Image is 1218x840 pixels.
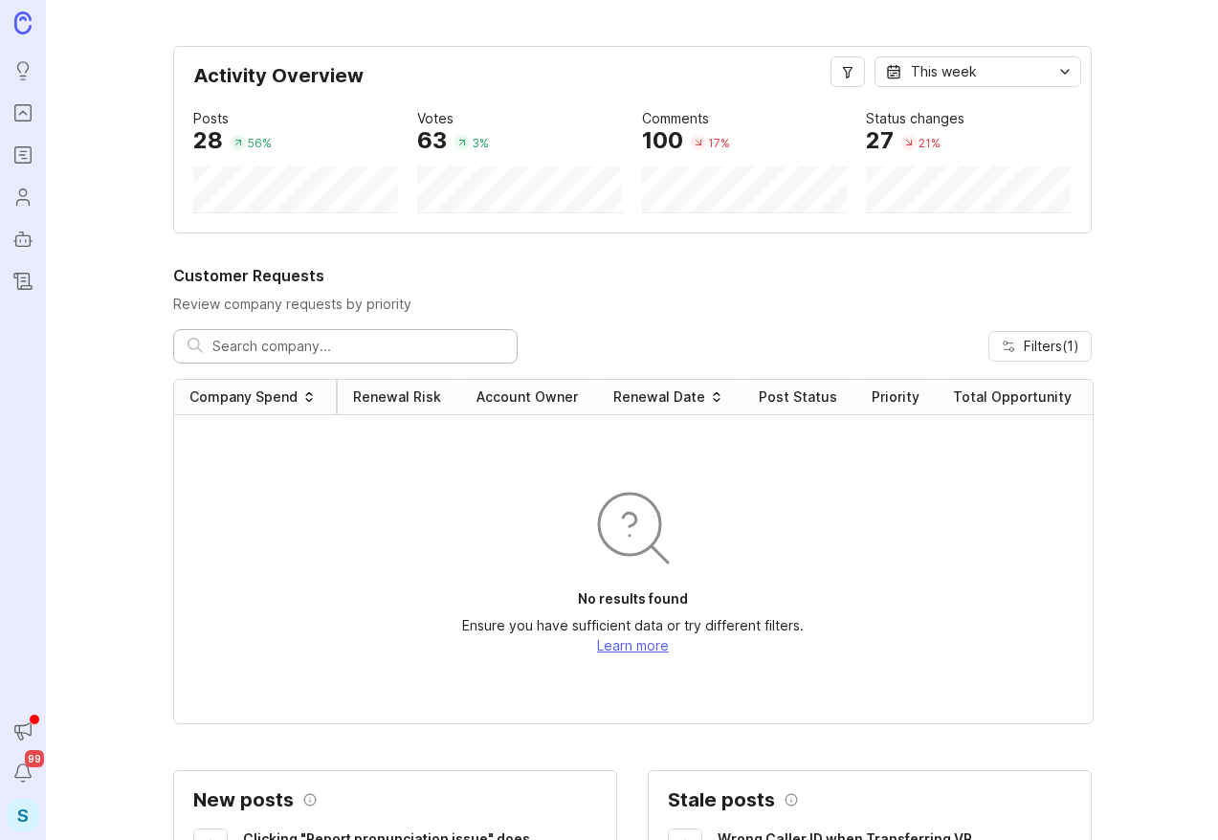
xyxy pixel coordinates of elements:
[759,387,837,407] div: Post Status
[476,387,578,407] div: Account Owner
[462,616,804,635] p: Ensure you have sufficient data or try different filters.
[597,637,669,653] a: Learn more
[953,387,1072,407] div: Total Opportunity
[919,135,941,151] div: 21 %
[613,387,705,407] div: Renewal Date
[193,129,223,152] div: 28
[866,108,964,129] div: Status changes
[1062,338,1079,354] span: ( 1 )
[866,129,894,152] div: 27
[1024,337,1079,356] span: Filters
[193,108,229,129] div: Posts
[472,135,489,151] div: 3 %
[173,295,1092,314] p: Review company requests by priority
[6,714,40,748] button: Announcements
[642,129,683,152] div: 100
[193,790,294,809] h2: New posts
[1050,64,1080,79] svg: toggle icon
[668,790,775,809] h2: Stale posts
[173,264,1092,287] h2: Customer Requests
[587,482,679,574] img: svg+xml;base64,PHN2ZyB3aWR0aD0iOTYiIGhlaWdodD0iOTYiIGZpbGw9Im5vbmUiIHhtbG5zPSJodHRwOi8vd3d3LnczLm...
[578,589,688,608] p: No results found
[193,66,1072,100] div: Activity Overview
[988,331,1092,362] button: Filters(1)
[6,138,40,172] a: Roadmaps
[911,61,977,82] div: This week
[6,756,40,790] button: Notifications
[353,387,441,407] div: Renewal Risk
[872,387,919,407] div: Priority
[189,387,298,407] div: Company Spend
[248,135,272,151] div: 56 %
[6,798,40,832] button: S
[6,96,40,130] a: Portal
[212,336,503,357] input: Search company...
[6,264,40,298] a: Changelog
[6,180,40,214] a: Users
[6,54,40,88] a: Ideas
[417,108,454,129] div: Votes
[14,11,32,33] img: Canny Home
[25,750,44,767] span: 99
[642,108,709,129] div: Comments
[6,222,40,256] a: Autopilot
[708,135,730,151] div: 17 %
[417,129,447,152] div: 63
